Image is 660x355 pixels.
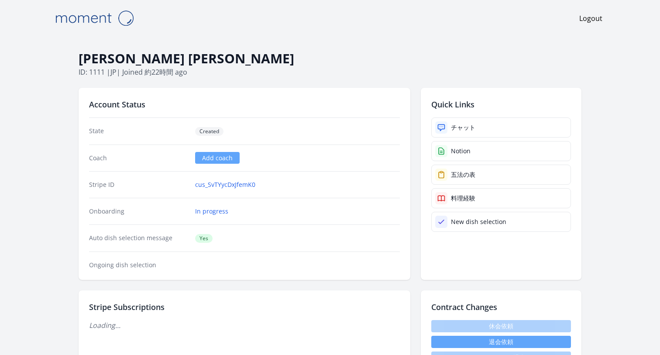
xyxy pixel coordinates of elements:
dt: Stripe ID [89,180,188,189]
a: In progress [195,207,228,216]
div: New dish selection [451,217,506,226]
dt: State [89,127,188,136]
a: 料理経験 [431,188,571,208]
a: 五法の表 [431,165,571,185]
button: 退会依頼 [431,336,571,348]
img: Moment [51,7,138,29]
dt: Coach [89,154,188,162]
a: Notion [431,141,571,161]
a: cus_SvTYycDxJfemK0 [195,180,255,189]
span: Created [195,127,223,136]
p: ID: 1111 | | Joined 約22時間 ago [79,67,581,77]
h1: [PERSON_NAME] [PERSON_NAME] [79,50,581,67]
span: jp [110,67,117,77]
div: Notion [451,147,471,155]
span: 休会依頼 [431,320,571,332]
div: チャット [451,123,475,132]
h2: Contract Changes [431,301,571,313]
dt: Onboarding [89,207,188,216]
a: New dish selection [431,212,571,232]
dt: Auto dish selection message [89,234,188,243]
h2: Stripe Subscriptions [89,301,400,313]
h2: Account Status [89,98,400,110]
a: チャット [431,117,571,138]
span: Yes [195,234,213,243]
a: Add coach [195,152,240,164]
a: Logout [579,13,602,24]
dt: Ongoing dish selection [89,261,188,269]
div: 料理経験 [451,194,475,203]
p: Loading... [89,320,400,331]
div: 五法の表 [451,170,475,179]
h2: Quick Links [431,98,571,110]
